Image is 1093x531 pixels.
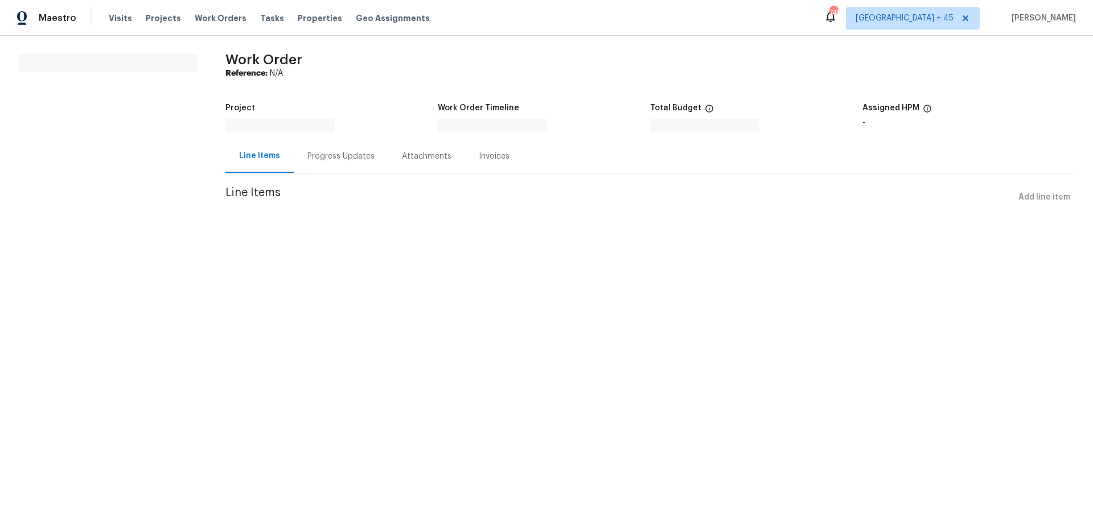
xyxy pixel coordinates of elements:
span: Line Items [225,187,1014,208]
span: Tasks [260,14,284,22]
h5: Total Budget [650,104,701,112]
span: Properties [298,13,342,24]
h5: Work Order Timeline [438,104,519,112]
div: Attachments [402,151,451,162]
span: Work Orders [195,13,246,24]
span: [GEOGRAPHIC_DATA] + 45 [856,13,954,24]
div: N/A [225,68,1075,79]
span: Visits [109,13,132,24]
span: Maestro [39,13,76,24]
span: The hpm assigned to this work order. [923,104,932,119]
div: Invoices [479,151,509,162]
span: Projects [146,13,181,24]
span: Work Order [225,53,302,67]
h5: Assigned HPM [862,104,919,112]
div: - [862,119,1075,127]
h5: Project [225,104,255,112]
b: Reference: [225,69,268,77]
span: Geo Assignments [356,13,430,24]
div: 749 [829,7,837,18]
div: Line Items [239,150,280,161]
div: Progress Updates [307,151,375,162]
span: [PERSON_NAME] [1007,13,1076,24]
span: The total cost of line items that have been proposed by Opendoor. This sum includes line items th... [705,104,714,119]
